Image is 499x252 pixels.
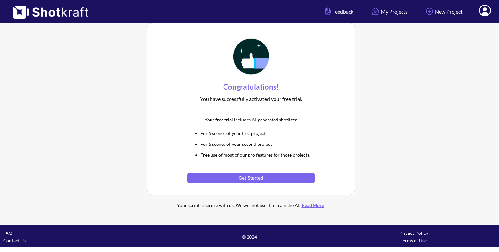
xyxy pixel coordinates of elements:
[332,237,496,244] div: Terms of Use
[231,36,271,77] img: Thumbs Up Icon
[424,6,435,17] img: Add Icon
[200,130,314,137] li: For 5 scenes of your first project
[300,202,326,208] a: Read More
[187,114,314,125] div: Your free trial includes AI-generated shotlists:
[3,238,26,243] a: Contact Us
[200,151,314,158] li: Free use of most of our pro features for those projects.
[167,233,331,241] span: © 2024
[370,6,381,17] img: Home Icon
[332,229,496,237] div: Privacy Policy
[163,201,339,209] div: Your script is secure with us. We will not use it to train the AI.
[200,140,314,148] li: For 5 scenes of your second project
[323,6,332,17] img: Hand Icon
[419,3,467,20] a: New Project
[187,94,314,105] div: You have successfully activated your free trial.
[3,230,12,236] a: FAQ
[365,3,413,20] a: My Projects
[187,81,314,94] div: Congratulations!
[323,8,353,15] span: Feedback
[187,173,314,183] button: Get Started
